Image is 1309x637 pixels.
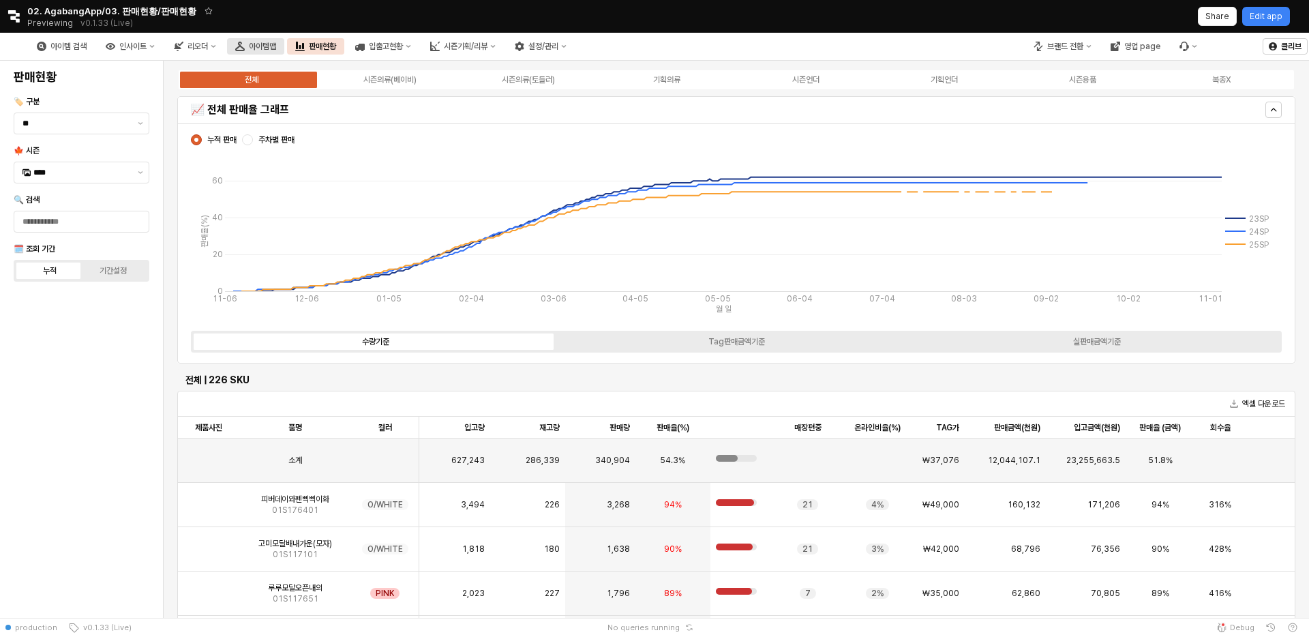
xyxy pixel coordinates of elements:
[871,499,884,510] span: 4%
[268,582,322,593] span: 루루모달오픈내의
[526,455,560,466] span: 286,339
[18,265,82,277] label: 누적
[1087,499,1120,510] span: 171,206
[166,38,224,55] button: 리오더
[1102,38,1169,55] button: 영업 page
[595,455,630,466] span: 340,904
[258,538,332,549] span: 고미모달배내가운(모자)
[258,134,295,145] span: 주차별 판매
[50,42,87,51] div: 아이템 검색
[119,42,147,51] div: 인사이트
[1066,455,1120,466] span: 23,255,663.5
[287,38,344,55] button: 판매현황
[347,38,419,55] div: 입출고현황
[132,113,149,134] button: 제안 사항 표시
[875,74,1013,86] label: 기획언더
[922,455,959,466] span: ₩37,076
[309,42,336,51] div: 판매현황
[27,14,140,33] div: Previewing v0.1.33 (Live)
[164,61,1309,618] main: App Frame
[100,266,127,276] div: 기간설정
[14,244,55,254] span: 🗓️ 조회 기간
[657,422,689,433] span: 판매율(%)
[195,422,222,433] span: 제품사진
[1124,42,1160,51] div: 영업 page
[556,336,917,348] label: Tag판매금액기준
[1250,11,1282,22] p: Edit app
[1205,11,1229,22] p: Share
[367,544,403,554] span: O/WHITE
[607,499,630,510] span: 3,268
[451,455,485,466] span: 627,243
[97,38,163,55] button: 인사이트
[923,544,959,554] span: ₩42,000
[1012,588,1040,599] span: 62,860
[1281,41,1302,52] p: 클리브
[607,588,630,599] span: 1,796
[1152,588,1169,599] span: 89%
[27,4,196,18] span: 02. AgabangApp/03. 판매현황/판매현황
[462,588,485,599] span: 2,023
[916,336,1277,348] label: 실판매금액기준
[922,588,959,599] span: ₩35,000
[1209,588,1231,599] span: 416%
[14,146,40,155] span: 🍁 시즌
[320,74,459,86] label: 시즌의류(베이비)
[185,374,1287,386] h6: 전체 | 226 SKU
[273,549,318,560] span: 01S117101
[444,42,487,51] div: 시즌기획/리뷰
[227,38,284,55] button: 아이템맵
[936,422,959,433] span: TAG가
[422,38,504,55] button: 시즌기획/리뷰
[1025,38,1100,55] div: 브랜드 전환
[1152,499,1169,510] span: 94%
[1152,544,1169,554] span: 90%
[1230,622,1254,633] span: Debug
[14,97,40,106] span: 🏷️ 구분
[988,455,1040,466] span: 12,044,107.1
[63,618,137,637] button: v0.1.33 (Live)
[1265,102,1282,118] button: Hide
[660,455,685,466] span: 54.3%
[871,588,884,599] span: 2%
[1209,544,1231,554] span: 428%
[922,499,959,510] span: ₩49,000
[249,42,276,51] div: 아이템맵
[1260,618,1282,637] button: History
[80,18,133,29] p: v0.1.33 (Live)
[708,337,765,346] div: Tag판매금액기준
[79,622,132,633] span: v0.1.33 (Live)
[261,494,329,505] span: 피버데이와펜삑삑이화
[1069,75,1096,85] div: 시즌용품
[378,422,392,433] span: 컬러
[27,16,73,30] span: Previewing
[367,499,403,510] span: O/WHITE
[607,622,680,633] span: No queries running
[288,422,302,433] span: 품명
[1210,422,1231,433] span: 회수율
[202,4,215,18] button: Add app to favorites
[1282,618,1304,637] button: Help
[191,103,1006,117] h5: 📈 전체 판매율 그래프
[792,75,819,85] div: 시즌언더
[653,75,680,85] div: 기획의류
[29,38,95,55] button: 아이템 검색
[288,455,302,466] span: 소계
[1091,544,1120,554] span: 76,356
[802,499,813,510] span: 21
[1152,74,1291,86] label: 복종X
[73,14,140,33] button: Releases and History
[1211,618,1260,637] button: Debug
[664,588,682,599] span: 89%
[245,75,258,85] div: 전체
[207,134,237,145] span: 누적 판매
[462,544,485,554] span: 1,818
[1171,38,1205,55] div: 버그 제보 및 기능 개선 요청
[187,42,208,51] div: 리오더
[871,544,884,554] span: 3%
[1011,544,1040,554] span: 68,796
